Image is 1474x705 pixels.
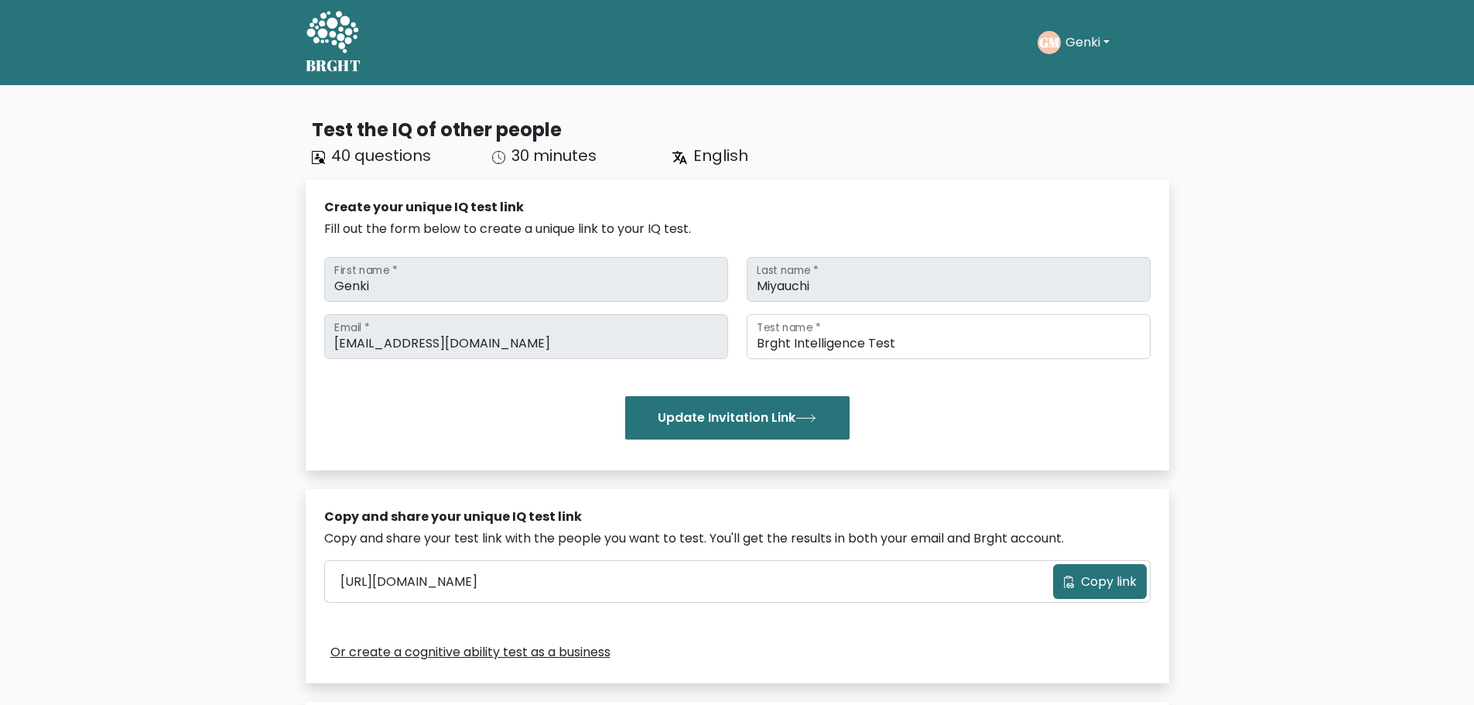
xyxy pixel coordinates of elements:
[1039,33,1060,51] text: GM
[324,257,728,302] input: First name
[324,220,1151,238] div: Fill out the form below to create a unique link to your IQ test.
[1081,573,1137,591] span: Copy link
[747,257,1151,302] input: Last name
[511,145,597,166] span: 30 minutes
[324,508,1151,526] div: Copy and share your unique IQ test link
[331,145,431,166] span: 40 questions
[693,145,748,166] span: English
[324,314,728,359] input: Email
[625,396,850,440] button: Update Invitation Link
[324,198,1151,217] div: Create your unique IQ test link
[747,314,1151,359] input: Test name
[306,56,361,75] h5: BRGHT
[1061,33,1114,53] button: Genki
[330,643,610,662] a: Or create a cognitive ability test as a business
[312,116,1169,144] div: Test the IQ of other people
[1053,564,1147,599] button: Copy link
[324,529,1151,548] div: Copy and share your test link with the people you want to test. You'll get the results in both yo...
[306,6,361,79] a: BRGHT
